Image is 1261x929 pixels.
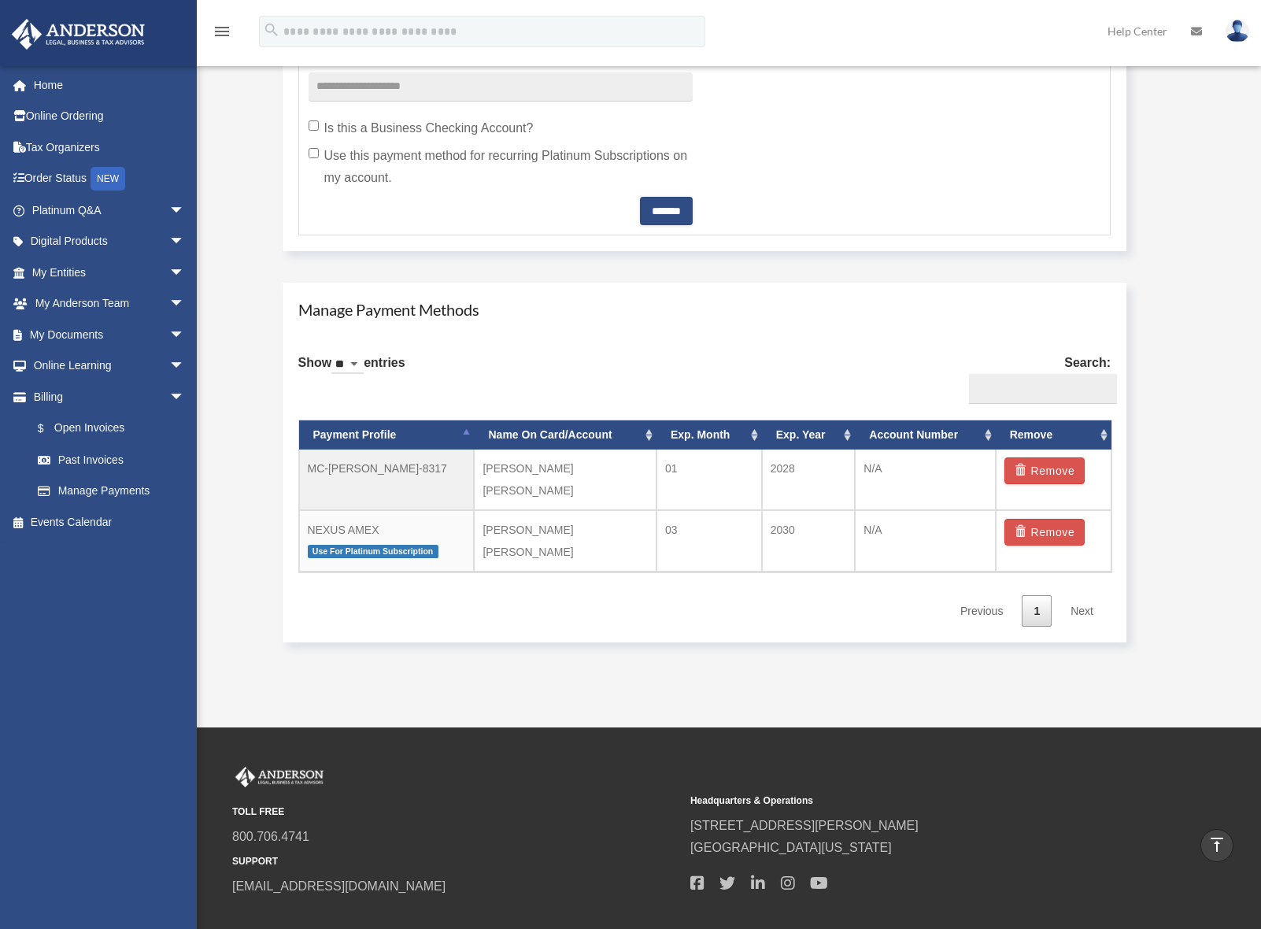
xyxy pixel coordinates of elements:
[474,510,656,572] td: [PERSON_NAME] [PERSON_NAME]
[949,595,1015,627] a: Previous
[22,444,209,476] a: Past Invoices
[656,450,762,510] td: 01
[969,374,1117,404] input: Search:
[169,194,201,227] span: arrow_drop_down
[46,419,54,439] span: $
[1059,595,1105,627] a: Next
[7,19,150,50] img: Anderson Advisors Platinum Portal
[855,420,995,450] th: Account Number: activate to sort column ascending
[11,257,209,288] a: My Entitiesarrow_drop_down
[309,148,319,158] input: Use this payment method for recurring Platinum Subscriptions on my account.
[855,450,995,510] td: N/A
[232,879,446,893] a: [EMAIL_ADDRESS][DOMAIN_NAME]
[11,131,209,163] a: Tax Organizers
[656,420,762,450] th: Exp. Month: activate to sort column ascending
[299,420,475,450] th: Payment Profile: activate to sort column descending
[22,476,201,507] a: Manage Payments
[996,420,1111,450] th: Remove: activate to sort column ascending
[11,163,209,195] a: Order StatusNEW
[690,841,892,854] a: [GEOGRAPHIC_DATA][US_STATE]
[1207,835,1226,854] i: vertical_align_top
[11,319,209,350] a: My Documentsarrow_drop_down
[11,226,209,257] a: Digital Productsarrow_drop_down
[232,853,679,870] small: SUPPORT
[298,298,1111,320] h4: Manage Payment Methods
[169,381,201,413] span: arrow_drop_down
[11,506,209,538] a: Events Calendar
[11,350,209,382] a: Online Learningarrow_drop_down
[1004,457,1085,484] button: Remove
[169,226,201,258] span: arrow_drop_down
[298,352,405,390] label: Show entries
[309,145,693,189] label: Use this payment method for recurring Platinum Subscriptions on my account.
[855,510,995,572] td: N/A
[11,288,209,320] a: My Anderson Teamarrow_drop_down
[22,413,209,445] a: $Open Invoices
[263,21,280,39] i: search
[213,28,231,41] a: menu
[299,510,475,572] td: NEXUS AMEX
[169,257,201,289] span: arrow_drop_down
[1226,20,1249,43] img: User Pic
[656,510,762,572] td: 03
[232,767,327,787] img: Anderson Advisors Platinum Portal
[232,804,679,820] small: TOLL FREE
[690,793,1137,809] small: Headquarters & Operations
[474,450,656,510] td: [PERSON_NAME] [PERSON_NAME]
[762,450,856,510] td: 2028
[11,101,209,132] a: Online Ordering
[1022,595,1052,627] a: 1
[762,510,856,572] td: 2030
[331,356,364,374] select: Showentries
[963,352,1111,404] label: Search:
[169,350,201,383] span: arrow_drop_down
[1200,829,1233,862] a: vertical_align_top
[11,381,209,413] a: Billingarrow_drop_down
[169,288,201,320] span: arrow_drop_down
[309,117,693,139] label: Is this a Business Checking Account?
[474,420,656,450] th: Name On Card/Account: activate to sort column ascending
[232,830,309,843] a: 800.706.4741
[1004,519,1085,546] button: Remove
[308,545,438,558] span: Use For Platinum Subscription
[309,120,319,131] input: Is this a Business Checking Account?
[213,22,231,41] i: menu
[91,167,125,191] div: NEW
[169,319,201,351] span: arrow_drop_down
[299,450,475,510] td: MC-[PERSON_NAME]-8317
[11,69,209,101] a: Home
[11,194,209,226] a: Platinum Q&Aarrow_drop_down
[762,420,856,450] th: Exp. Year: activate to sort column ascending
[690,819,919,832] a: [STREET_ADDRESS][PERSON_NAME]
